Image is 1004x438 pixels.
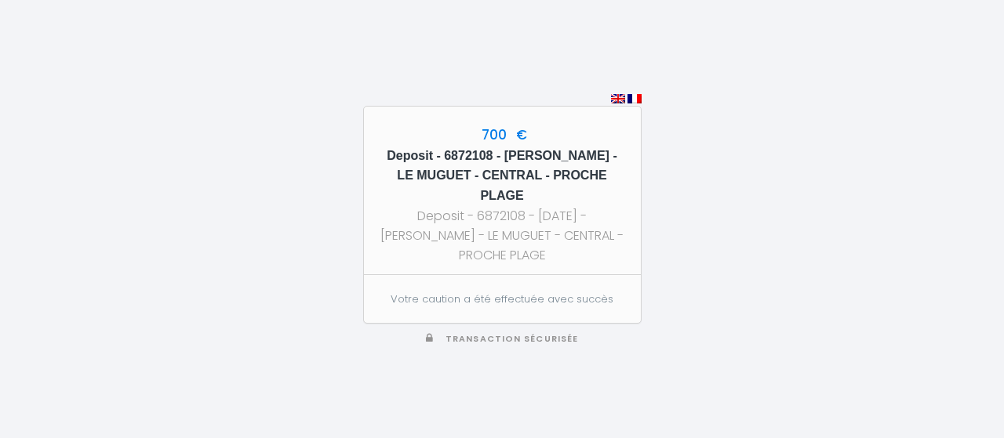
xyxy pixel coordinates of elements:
p: Votre caution a été effectuée avec succès [380,291,623,307]
h5: Deposit - 6872108 - [PERSON_NAME] - LE MUGUET - CENTRAL - PROCHE PLAGE [378,146,627,207]
img: en.png [611,94,625,103]
img: fr.png [627,94,642,103]
span: 700 € [478,125,527,144]
span: Transaction sécurisée [446,333,578,345]
div: Deposit - 6872108 - [DATE] - [PERSON_NAME] - LE MUGUET - CENTRAL - PROCHE PLAGE [378,206,627,265]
